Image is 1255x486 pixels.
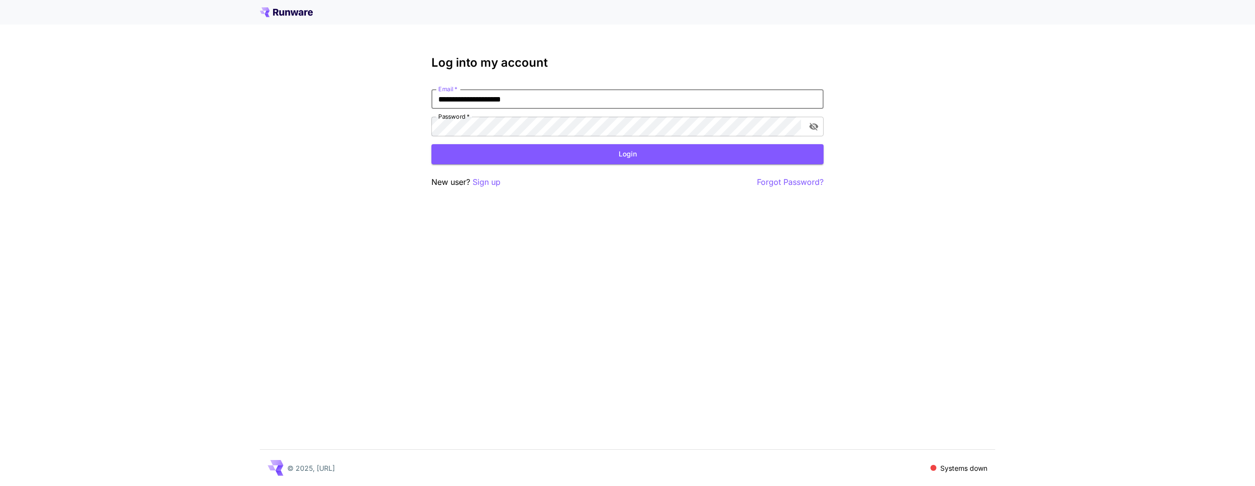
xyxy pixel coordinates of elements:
[431,144,824,164] button: Login
[438,85,457,93] label: Email
[438,112,470,121] label: Password
[431,176,501,188] p: New user?
[287,463,335,473] p: © 2025, [URL]
[805,118,823,135] button: toggle password visibility
[473,176,501,188] button: Sign up
[940,463,987,473] p: Systems down
[757,176,824,188] button: Forgot Password?
[431,56,824,70] h3: Log into my account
